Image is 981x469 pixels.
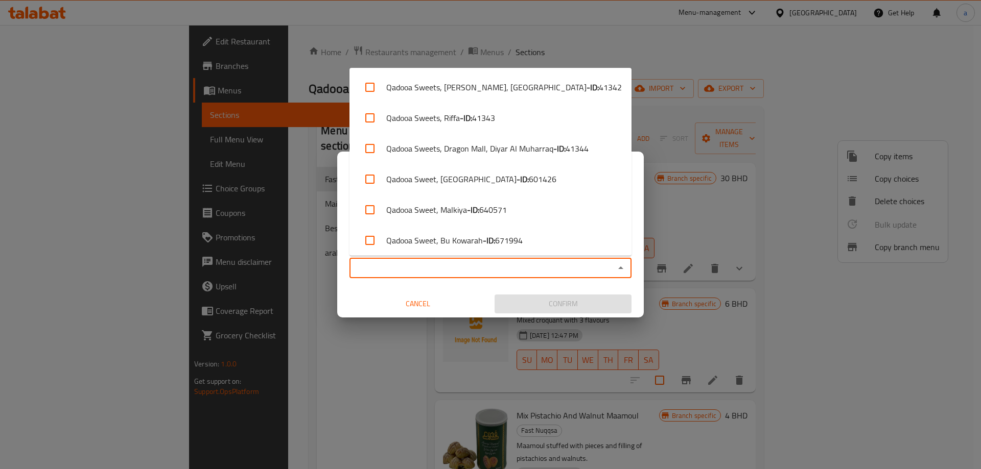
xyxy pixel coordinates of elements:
span: 41343 [472,112,495,124]
li: Qadooa Sweet, Malkiya [349,194,632,225]
span: 671994 [495,234,523,246]
b: - ID: [587,81,599,93]
li: Qadooa Sweets, Dragon Mall, Diyar Al Muharraq [349,133,632,164]
span: 41342 [599,81,622,93]
button: Close [614,261,628,275]
span: 640571 [479,204,507,216]
span: 41344 [566,142,589,155]
b: - ID: [483,234,495,246]
b: - ID: [467,204,479,216]
li: Qadooa Sweets, [PERSON_NAME], [GEOGRAPHIC_DATA] [349,72,632,103]
button: Cancel [349,294,486,313]
span: 601426 [529,173,556,185]
span: Cancel [354,298,482,310]
li: Qadooa Sweet, Bu Kowarah [349,225,632,256]
b: - ID: [517,173,529,185]
b: - ID: [553,142,566,155]
b: - ID: [460,112,472,124]
li: Qadooa Sweet, [GEOGRAPHIC_DATA] [349,164,632,194]
li: Qadooa Sweets, Riffa [349,103,632,133]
